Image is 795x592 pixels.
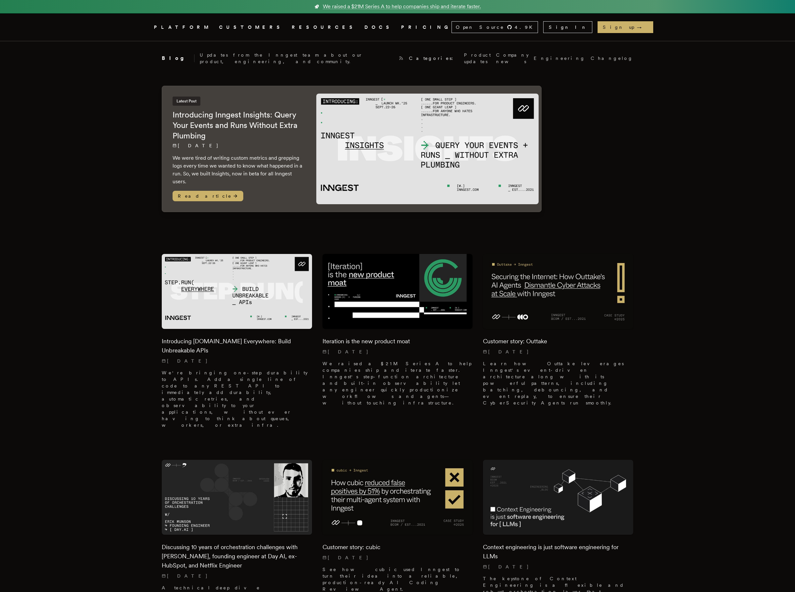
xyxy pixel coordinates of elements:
[162,460,312,535] img: Featured image for Discussing 10 years of orchestration challenges with Erik Munson, founding eng...
[173,154,303,186] p: We were tired of writing custom metrics and grepping logs every time we wanted to know what happe...
[409,55,459,62] span: Categories:
[173,97,200,106] span: Latest Post
[323,360,473,406] p: We raised a $21M Series A to help companies ship and iterate faster. Inngest's step-function arch...
[173,191,243,201] span: Read article
[464,52,491,65] a: Product updates
[515,24,536,30] span: 4.9 K
[162,254,312,434] a: Featured image for Introducing Step.Run Everywhere: Build Unbreakable APIs blog postIntroducing [...
[323,254,473,411] a: Featured image for Iteration is the new product moat blog postIteration is the new product moat[D...
[323,543,473,552] h2: Customer story: cubic
[483,543,633,561] h2: Context engineering is just software engineering for LLMs
[483,254,633,329] img: Featured image for Customer story: Outtake blog post
[598,21,653,33] a: Sign up
[364,23,393,31] a: DOCS
[162,54,194,62] h2: Blog
[219,23,284,31] a: CUSTOMERS
[483,349,633,355] p: [DATE]
[200,52,393,65] p: Updates from the Inngest team about our product, engineering, and community.
[637,24,648,30] span: →
[162,369,312,428] p: We're bringing one-step durability to APIs. Add a single line of code to any REST API to immediat...
[162,573,312,579] p: [DATE]
[323,3,481,10] span: We raised a $21M Series A to help companies ship and iterate faster.
[316,94,539,205] img: Featured image for Introducing Inngest Insights: Query Your Events and Runs Without Extra Plumbin...
[323,460,473,535] img: Featured image for Customer story: cubic blog post
[456,24,504,30] span: Open Source
[154,23,211,31] button: PLATFORM
[543,21,592,33] a: Sign In
[162,543,312,570] h2: Discussing 10 years of orchestration challenges with [PERSON_NAME], founding engineer at Day AI, ...
[173,110,303,141] h2: Introducing Inngest Insights: Query Your Events and Runs Without Extra Plumbing
[483,254,633,411] a: Featured image for Customer story: Outtake blog postCustomer story: Outtake[DATE] Learn how Outta...
[483,360,633,406] p: Learn how Outtake leverages Inngest's event-driven architecture along with its powerful patterns,...
[136,13,659,41] nav: Global
[323,349,473,355] p: [DATE]
[162,254,312,329] img: Featured image for Introducing Step.Run Everywhere: Build Unbreakable APIs blog post
[162,358,312,364] p: [DATE]
[483,460,633,535] img: Featured image for Context engineering is just software engineering for LLMs blog post
[323,554,473,561] p: [DATE]
[292,23,357,31] button: RESOURCES
[496,52,528,65] a: Company news
[162,86,542,212] a: Latest PostIntroducing Inngest Insights: Query Your Events and Runs Without Extra Plumbing[DATE] ...
[534,55,585,62] a: Engineering
[591,55,633,62] a: Changelog
[483,564,633,570] p: [DATE]
[483,337,633,346] h2: Customer story: Outtake
[162,337,312,355] h2: Introducing [DOMAIN_NAME] Everywhere: Build Unbreakable APIs
[173,142,303,149] p: [DATE]
[323,254,473,329] img: Featured image for Iteration is the new product moat blog post
[323,337,473,346] h2: Iteration is the new product moat
[401,23,452,31] a: PRICING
